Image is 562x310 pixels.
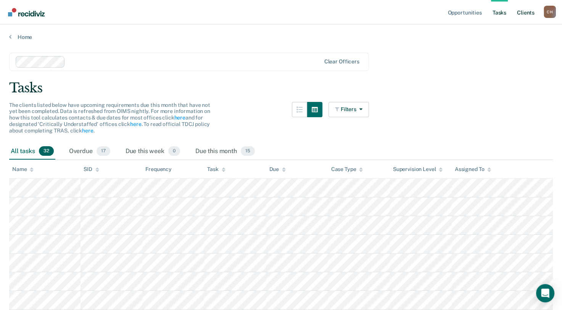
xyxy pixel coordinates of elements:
[544,6,556,18] div: C H
[324,58,359,65] div: Clear officers
[194,143,256,160] div: Due this month15
[12,166,34,173] div: Name
[9,34,553,40] a: Home
[9,102,210,134] span: The clients listed below have upcoming requirements due this month that have not yet been complet...
[84,166,99,173] div: SID
[241,146,255,156] span: 15
[124,143,182,160] div: Due this week0
[269,166,286,173] div: Due
[536,284,554,302] div: Open Intercom Messenger
[97,146,110,156] span: 17
[39,146,54,156] span: 32
[174,115,185,121] a: here
[9,143,55,160] div: All tasks32
[68,143,112,160] div: Overdue17
[331,166,363,173] div: Case Type
[329,102,369,117] button: Filters
[82,128,93,134] a: here
[393,166,443,173] div: Supervision Level
[8,8,45,16] img: Recidiviz
[168,146,180,156] span: 0
[130,121,141,127] a: here
[9,80,553,96] div: Tasks
[544,6,556,18] button: Profile dropdown button
[207,166,225,173] div: Task
[455,166,491,173] div: Assigned To
[145,166,172,173] div: Frequency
